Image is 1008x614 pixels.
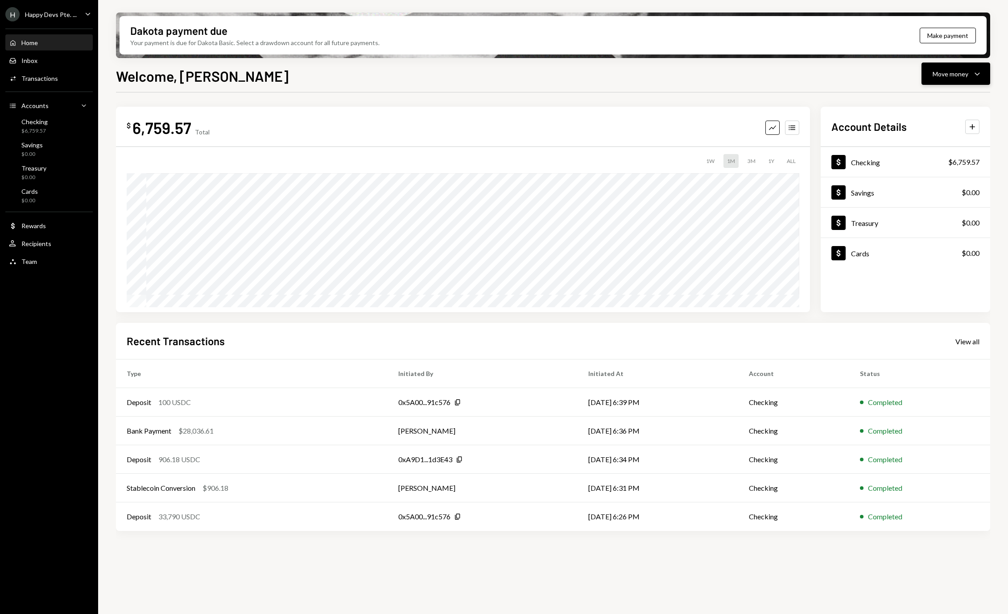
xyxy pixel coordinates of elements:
td: Checking [738,445,849,474]
div: 3M [744,154,759,168]
div: $0.00 [21,197,38,205]
div: Completed [868,483,902,493]
a: Home [5,34,93,50]
th: Type [116,359,388,388]
td: Checking [738,502,849,531]
div: 906.18 USDC [158,454,200,465]
a: Accounts [5,97,93,113]
a: Recipients [5,235,93,251]
div: 100 USDC [158,397,191,408]
th: Initiated At [578,359,738,388]
div: Completed [868,511,902,522]
h2: Recent Transactions [127,334,225,348]
th: Status [849,359,990,388]
td: Checking [738,417,849,445]
div: 33,790 USDC [158,511,200,522]
div: Savings [21,141,43,149]
div: Home [21,39,38,46]
a: Treasury$0.00 [5,162,93,183]
div: 1M [723,154,739,168]
div: Team [21,258,37,265]
a: View all [955,336,979,346]
div: $0.00 [21,150,43,158]
td: [DATE] 6:36 PM [578,417,738,445]
div: Your payment is due for Dakota Basic. Select a drawdown account for all future payments. [130,38,380,47]
div: $28,036.61 [178,426,214,436]
a: Cards$0.00 [821,238,990,268]
td: [DATE] 6:39 PM [578,388,738,417]
a: Inbox [5,52,93,68]
td: [PERSON_NAME] [388,417,578,445]
button: Make payment [920,28,976,43]
div: Checking [851,158,880,167]
div: Savings [851,188,874,197]
div: Deposit [127,511,151,522]
div: Dakota payment due [130,23,227,38]
div: Stablecoin Conversion [127,483,195,493]
div: $906.18 [202,483,228,493]
td: [DATE] 6:26 PM [578,502,738,531]
div: Checking [21,118,48,125]
div: Completed [868,426,902,436]
td: [DATE] 6:31 PM [578,474,738,502]
div: Treasury [21,164,46,172]
div: Bank Payment [127,426,171,436]
td: [PERSON_NAME] [388,474,578,502]
div: Accounts [21,102,49,109]
div: 0x5A00...91c576 [398,511,450,522]
div: H [5,7,20,21]
button: Move money [921,63,990,85]
div: Inbox [21,57,37,64]
div: 0xA9D1...1d3E43 [398,454,452,465]
div: $6,759.57 [21,127,48,135]
a: Treasury$0.00 [821,208,990,238]
a: Transactions [5,70,93,86]
div: 1Y [764,154,778,168]
div: Rewards [21,222,46,230]
div: 0x5A00...91c576 [398,397,450,408]
div: 6,759.57 [132,117,191,138]
div: Deposit [127,454,151,465]
th: Initiated By [388,359,578,388]
div: $0.00 [962,187,979,198]
th: Account [738,359,849,388]
div: Move money [933,69,968,79]
div: $0.00 [962,217,979,228]
div: Completed [868,454,902,465]
a: Checking$6,759.57 [821,147,990,177]
td: Checking [738,474,849,502]
div: Total [195,128,210,136]
td: Checking [738,388,849,417]
div: Deposit [127,397,151,408]
div: Completed [868,397,902,408]
a: Cards$0.00 [5,185,93,206]
a: Checking$6,759.57 [5,115,93,137]
div: Treasury [851,219,878,227]
div: View all [955,337,979,346]
div: $6,759.57 [948,157,979,167]
a: Team [5,253,93,269]
td: [DATE] 6:34 PM [578,445,738,474]
div: Transactions [21,75,58,82]
div: $0.00 [21,174,46,181]
div: 1W [702,154,718,168]
div: Happy Devs Pte. ... [25,11,77,18]
div: Recipients [21,240,51,247]
div: Cards [21,188,38,195]
a: Savings$0.00 [5,138,93,160]
h2: Account Details [831,119,907,134]
a: Rewards [5,217,93,234]
div: ALL [783,154,799,168]
div: Cards [851,249,869,258]
div: $0.00 [962,248,979,259]
h1: Welcome, [PERSON_NAME] [116,67,289,85]
div: $ [127,121,131,130]
a: Savings$0.00 [821,177,990,207]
